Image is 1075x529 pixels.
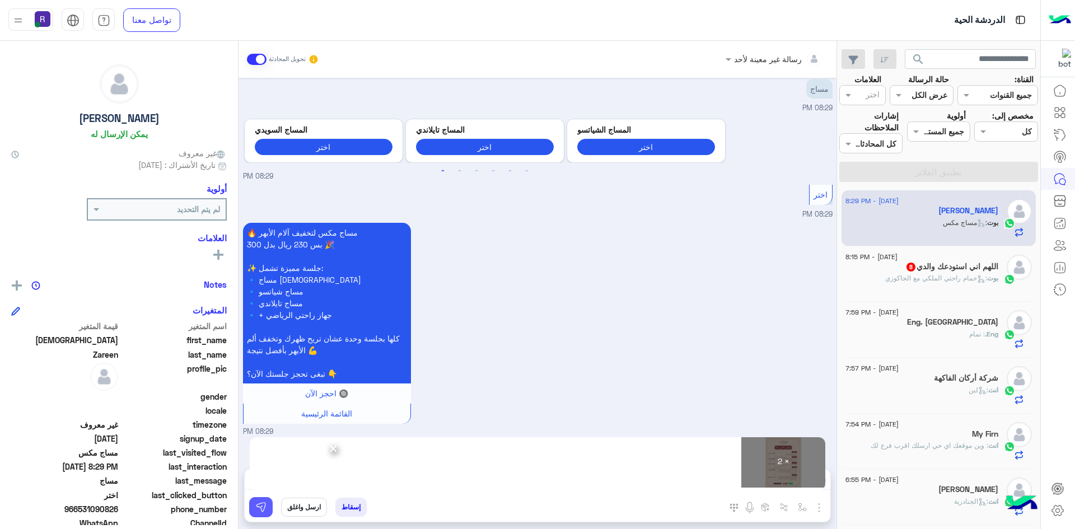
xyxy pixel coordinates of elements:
[775,498,793,516] button: Trigger scenario
[11,405,118,416] span: null
[988,497,998,505] span: انت
[67,14,80,27] img: tab
[1002,484,1041,523] img: hulul-logo.png
[207,184,227,194] h6: أولوية
[845,475,899,485] span: [DATE] - 6:55 PM
[987,274,998,282] span: بوت
[954,497,988,505] span: : الجنادرية
[120,419,227,430] span: timezone
[1051,49,1071,69] img: 322853014244696
[521,166,532,177] button: 6 of 3
[120,503,227,515] span: phone_number
[11,475,118,486] span: مساج
[730,503,739,512] img: make a call
[488,166,499,177] button: 4 of 3
[1007,310,1032,335] img: defaultAdmin.png
[31,281,40,290] img: notes
[885,274,987,282] span: : حمام راحتي الملكي مع الجاكوزي
[120,349,227,361] span: last_name
[866,88,881,103] div: اختر
[1007,255,1032,280] img: defaultAdmin.png
[845,252,898,262] span: [DATE] - 8:15 PM
[11,461,118,472] span: 2025-08-11T17:29:51.666Z
[120,461,227,472] span: last_interaction
[987,218,998,227] span: بوت
[947,110,966,121] label: أولوية
[943,218,987,227] span: : مساج مكس
[328,436,339,461] span: ×
[11,447,118,458] span: مساج مكس
[91,129,148,139] h6: يمكن الإرسال له
[988,386,998,394] span: انت
[839,162,1038,182] button: تطبيق الفلاتر
[1013,13,1027,27] img: tab
[839,110,899,134] label: إشارات الملاحظات
[11,13,25,27] img: profile
[912,53,925,66] span: search
[416,139,554,155] button: اختر
[814,190,828,199] span: اختر
[1004,329,1015,340] img: WhatsApp
[743,501,756,514] img: send voice note
[97,14,110,27] img: tab
[11,489,118,501] span: اختر
[1015,73,1034,85] label: القناة:
[454,166,465,177] button: 2 of 3
[985,330,998,338] span: Eng.
[335,498,367,517] button: إسقاط
[779,503,788,512] img: Trigger scenario
[305,388,348,398] span: 🔘 احجز الآن
[120,447,227,458] span: last_visited_flow
[243,437,833,448] p: Rhagent0 Rhagent0 وضع التسليم للمحادثات نشط
[798,503,807,512] img: select flow
[11,503,118,515] span: 966531090826
[1007,199,1032,224] img: defaultAdmin.png
[100,65,138,103] img: defaultAdmin.png
[504,166,516,177] button: 5 of 3
[437,166,448,177] button: 1 of 3
[871,441,988,450] span: وين موقعك اي حي ارسلك اقرب فرع لك
[120,489,227,501] span: last_clicked_button
[120,334,227,346] span: first_name
[577,124,715,135] p: المساج الشياتسو
[11,517,118,529] span: 2
[120,475,227,486] span: last_message
[1004,441,1015,452] img: WhatsApp
[120,391,227,402] span: gender
[12,280,22,291] img: add
[577,139,715,155] button: اختر
[1004,218,1015,229] img: WhatsApp
[969,330,985,338] span: تمام
[243,171,273,182] span: 08:29 PM
[988,441,998,450] span: انت
[255,139,392,155] button: اختر
[11,233,227,243] h6: العلامات
[905,49,932,73] button: search
[193,305,227,315] h6: المتغيرات
[938,485,998,494] h5: عبدالرازق جميل
[255,502,267,513] img: send message
[972,429,998,439] h5: My Firn
[11,433,118,444] span: 2025-08-11T17:26:34.133Z
[954,13,1005,28] p: الدردشة الحية
[761,503,770,512] img: create order
[802,104,833,112] span: 08:29 PM
[907,317,998,327] h5: Eng. Ayssar
[301,409,352,418] span: القائمة الرئيسية
[243,223,411,383] p: 11/8/2025, 8:29 PM
[938,206,998,216] h5: Muhammad Zareen
[1004,385,1015,396] img: WhatsApp
[11,419,118,430] span: غير معروف
[90,363,118,391] img: defaultAdmin.png
[934,373,998,383] h5: شركة أركان الفاكهة
[92,8,115,32] a: tab
[1007,366,1032,391] img: defaultAdmin.png
[281,498,327,517] button: ارسل واغلق
[243,427,273,437] span: 08:29 PM
[120,433,227,444] span: signup_date
[123,8,180,32] a: تواصل معنا
[120,363,227,388] span: profile_pic
[908,73,949,85] label: حالة الرسالة
[845,363,899,373] span: [DATE] - 7:57 PM
[741,437,825,488] div: × 2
